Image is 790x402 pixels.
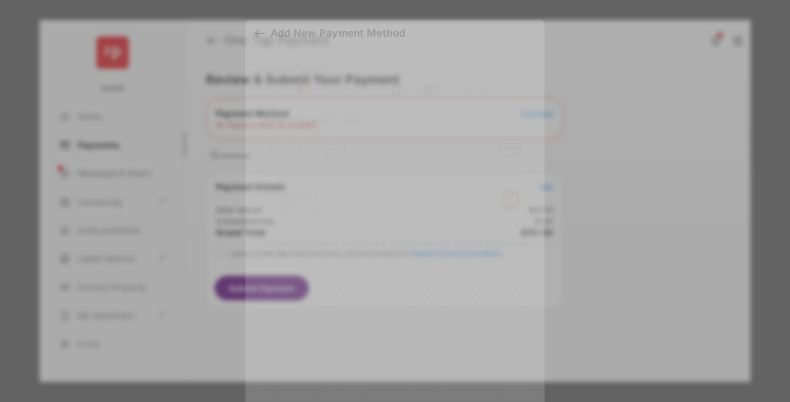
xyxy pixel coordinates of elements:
span: Moneygram [269,191,343,201]
span: Debit / Credit Card [269,141,368,152]
div: * Convenience fee for international and commercial credit and debit cards may vary. [259,240,531,260]
div: Add New Payment Method [270,27,405,39]
h4: Select Payment Type [259,114,531,126]
span: Accepted Card Types [259,65,348,75]
div: Convenience fee - $4.95 / $4.53 [269,154,368,162]
div: Convenience fee - $7.99 [269,204,343,211]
